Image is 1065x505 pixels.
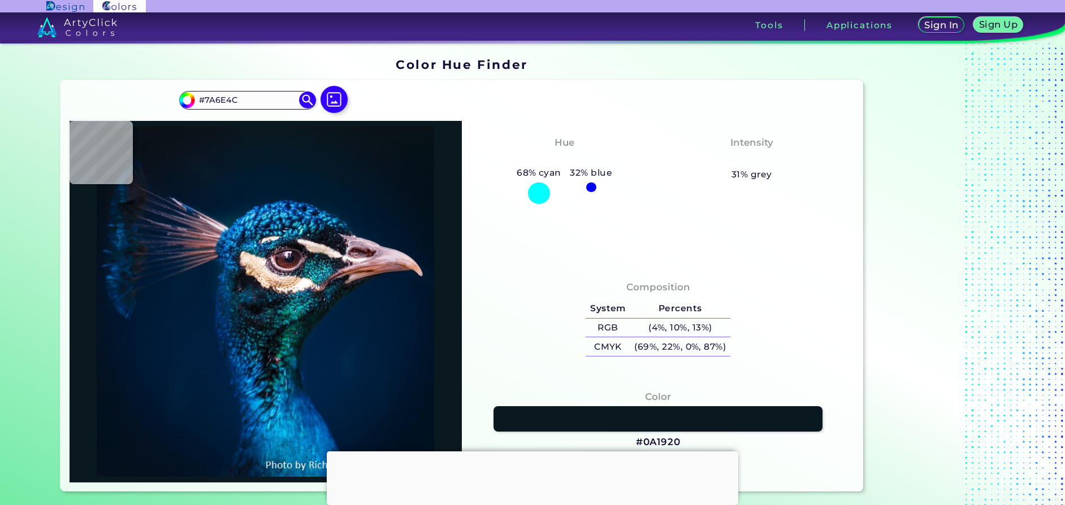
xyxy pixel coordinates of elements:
[37,17,117,37] img: logo_artyclick_colors_white.svg
[396,56,527,73] h1: Color Hue Finder
[645,389,671,405] h4: Color
[981,20,1016,29] h5: Sign Up
[755,21,783,29] h3: Tools
[926,21,957,29] h5: Sign In
[921,18,963,32] a: Sign In
[630,299,730,318] h5: Percents
[555,134,574,151] h4: Hue
[321,86,348,113] img: icon picture
[195,93,300,108] input: type color..
[299,92,316,108] img: icon search
[630,319,730,337] h5: (4%, 10%, 13%)
[327,451,738,502] iframe: Advertisement
[512,166,565,180] h5: 68% cyan
[528,152,601,166] h3: Bluish Cyan
[730,134,773,151] h4: Intensity
[868,54,1009,497] iframe: Advertisement
[46,1,84,12] img: ArtyClick Design logo
[586,319,630,337] h5: RGB
[566,166,617,180] h5: 32% blue
[75,127,456,477] img: img_pavlin.jpg
[826,21,893,29] h3: Applications
[626,279,690,295] h4: Composition
[976,18,1021,32] a: Sign Up
[731,167,772,182] h5: 31% grey
[725,152,778,166] h3: Medium
[636,436,681,449] h3: #0A1920
[586,299,630,318] h5: System
[630,337,730,356] h5: (69%, 22%, 0%, 87%)
[586,337,630,356] h5: CMYK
